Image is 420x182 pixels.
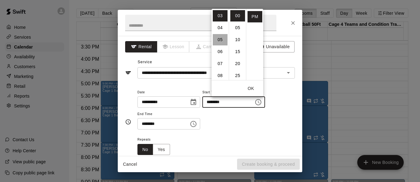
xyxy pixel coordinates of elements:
[230,70,245,81] li: 25 minutes
[187,96,200,108] button: Choose date, selected date is Sep 19, 2025
[125,41,157,52] button: Rental
[137,144,170,155] div: outlined button group
[157,41,190,52] span: Lessons must be created in the Services page first
[153,144,170,155] button: Yes
[212,9,229,80] ul: Select hours
[248,11,262,22] li: PM
[230,10,245,21] li: 0 minutes
[125,119,131,125] svg: Timing
[241,83,261,94] button: OK
[230,58,245,69] li: 20 minutes
[213,58,228,69] li: 7 hours
[287,17,299,29] button: Close
[202,88,265,97] span: Start Time
[125,70,131,76] svg: Service
[213,34,228,45] li: 5 hours
[189,41,222,52] span: Camps can only be created in the Services page
[137,144,153,155] button: No
[137,136,175,144] span: Repeats
[246,9,263,80] ul: Select meridiem
[252,96,264,108] button: Choose time, selected time is 3:00 PM
[137,110,200,118] span: End Time
[213,46,228,57] li: 6 hours
[230,22,245,33] li: 5 minutes
[137,88,200,97] span: Date
[284,68,293,77] button: Open
[120,159,140,170] button: Cancel
[213,22,228,33] li: 4 hours
[187,118,200,130] button: Choose time, selected time is 3:30 PM
[138,60,152,64] span: Service
[253,41,295,52] button: Unavailable
[213,70,228,81] li: 8 hours
[213,10,228,21] li: 3 hours
[230,34,245,45] li: 10 minutes
[230,46,245,57] li: 15 minutes
[229,9,246,80] ul: Select minutes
